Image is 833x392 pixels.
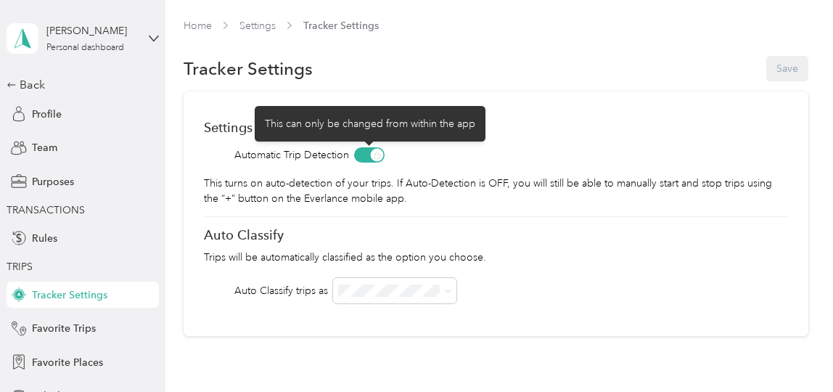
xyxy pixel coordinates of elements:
[184,20,212,32] a: Home
[32,140,57,155] span: Team
[204,227,788,242] div: Auto Classify
[46,44,124,52] div: Personal dashboard
[46,23,137,38] div: [PERSON_NAME]
[255,106,485,142] div: This can only be changed from within the app
[234,147,349,163] span: Automatic Trip Detection
[32,174,74,189] span: Purposes
[7,76,152,94] div: Back
[32,107,62,122] span: Profile
[303,18,379,33] span: Tracker Settings
[7,204,85,216] span: TRANSACTIONS
[32,355,103,370] span: Favorite Places
[752,311,833,392] iframe: Everlance-gr Chat Button Frame
[32,321,96,336] span: Favorite Trips
[239,20,276,32] a: Settings
[184,61,313,76] h1: Tracker Settings
[32,231,57,246] span: Rules
[204,250,788,265] p: Trips will be automatically classified as the option you choose.
[234,283,328,298] div: Auto Classify trips as
[204,176,788,206] p: This turns on auto-detection of your trips. If Auto-Detection is OFF, you will still be able to m...
[7,261,33,273] span: TRIPS
[204,120,788,135] div: Settings
[32,287,107,303] span: Tracker Settings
